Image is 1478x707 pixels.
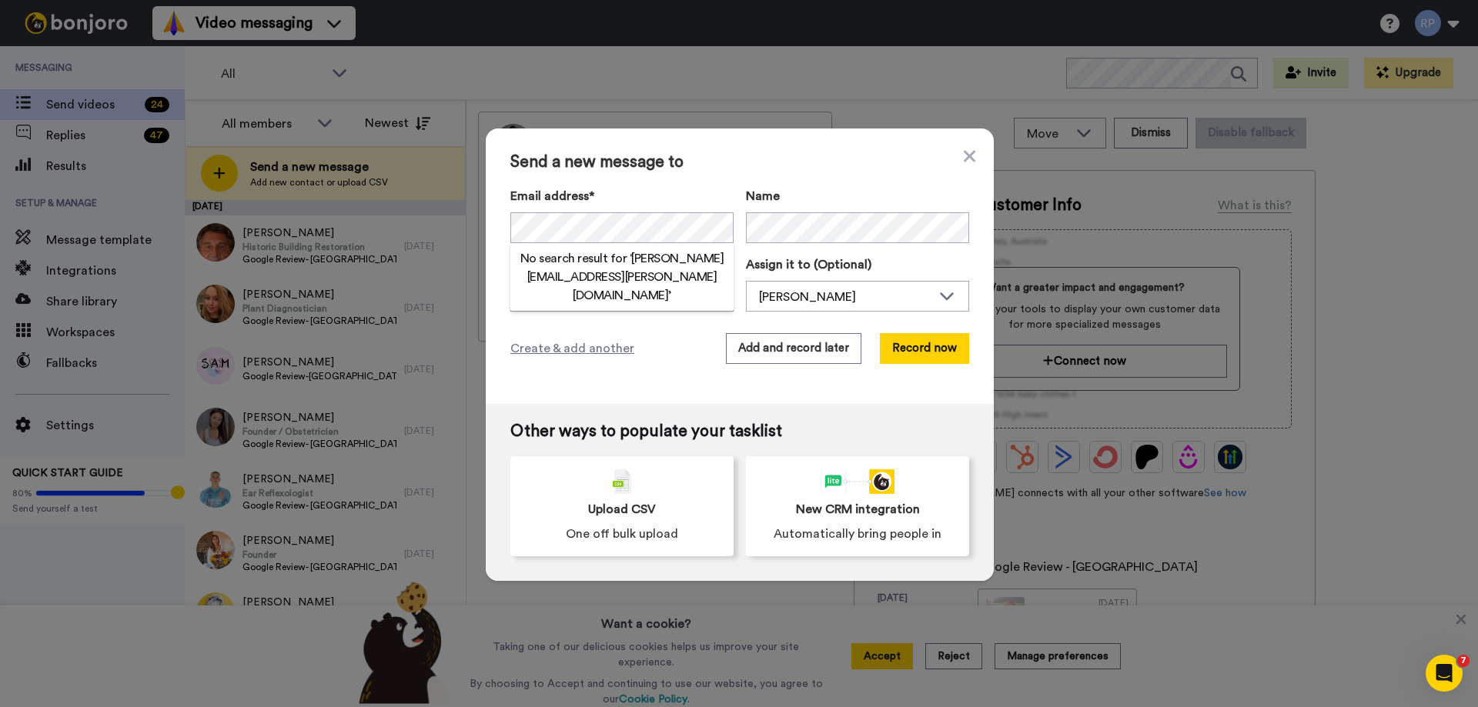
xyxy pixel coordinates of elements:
div: animation [821,469,894,494]
img: csv-grey.png [613,469,631,494]
div: [PERSON_NAME] [759,288,931,306]
span: Create & add another [510,339,634,358]
iframe: Intercom live chat [1426,655,1463,692]
h2: No search result for ‘ [PERSON_NAME][EMAIL_ADDRESS][PERSON_NAME][DOMAIN_NAME] ’ [510,249,734,305]
span: Send a new message to [510,153,969,172]
span: Name [746,187,780,205]
span: 7 [1457,655,1470,667]
span: Other ways to populate your tasklist [510,422,969,441]
span: Upload CSV [588,500,656,519]
label: Email address* [510,187,734,205]
span: Automatically bring people in [774,525,941,543]
span: One off bulk upload [566,525,678,543]
span: New CRM integration [796,500,920,519]
button: Record now [880,333,969,364]
button: Add and record later [726,333,861,364]
label: Assign it to (Optional) [746,255,969,274]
